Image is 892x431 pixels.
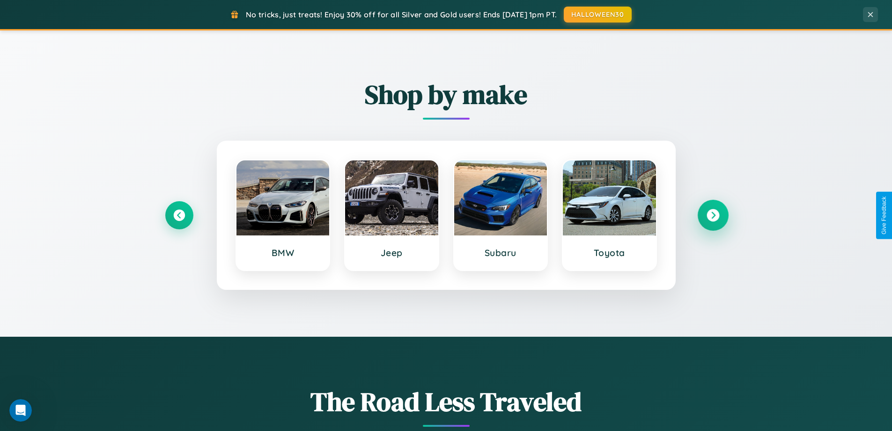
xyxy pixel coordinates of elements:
iframe: Intercom live chat [9,399,32,422]
button: HALLOWEEN30 [564,7,632,23]
h2: Shop by make [165,76,727,113]
h3: Jeep [354,247,429,258]
span: No tricks, just treats! Enjoy 30% off for all Silver and Gold users! Ends [DATE] 1pm PT. [246,10,557,19]
h3: BMW [246,247,320,258]
h3: Subaru [464,247,538,258]
h3: Toyota [572,247,647,258]
div: Give Feedback [881,197,887,234]
h1: The Road Less Traveled [165,384,727,420]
